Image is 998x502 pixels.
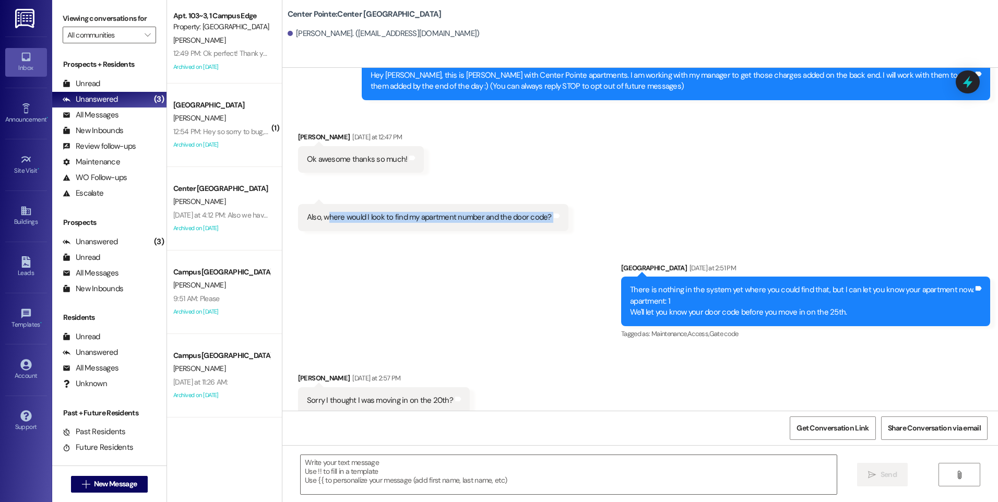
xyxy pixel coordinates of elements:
div: Residents [52,312,167,323]
div: [GEOGRAPHIC_DATA] [173,100,270,111]
div: Past + Future Residents [52,408,167,419]
div: New Inbounds [63,125,123,136]
div: Archived on [DATE] [172,389,271,402]
div: Unread [63,78,100,89]
span: [PERSON_NAME] [173,280,225,290]
span: [PERSON_NAME] [173,364,225,373]
span: [PERSON_NAME] [173,35,225,45]
b: Center Pointe: Center [GEOGRAPHIC_DATA] [288,9,442,20]
div: [DATE] at 4:12 PM: Also we have been able to get personal renters insurance, what all do you guys... [173,210,508,220]
span: • [40,319,42,327]
div: Campus [GEOGRAPHIC_DATA] [173,267,270,278]
img: ResiDesk Logo [15,9,37,28]
span: Send [881,469,897,480]
div: 9:51 AM: Please [173,294,220,303]
a: Inbox [5,48,47,76]
span: Get Conversation Link [797,423,869,434]
div: Unread [63,252,100,263]
span: Maintenance , [651,329,687,338]
div: All Messages [63,268,118,279]
a: Templates • [5,305,47,333]
div: [GEOGRAPHIC_DATA] [621,262,990,277]
div: (3) [151,234,167,250]
div: (3) [151,91,167,107]
div: Center [GEOGRAPHIC_DATA] [173,183,270,194]
div: All Messages [63,110,118,121]
a: Site Visit • [5,151,47,179]
div: 12:54 PM: Hey so sorry to bug, I gotta get back into my apartment to grab some meds, could I get ... [173,127,516,136]
div: 12:49 PM: Ok perfect! Thank you [173,49,270,58]
button: Send [857,463,908,486]
div: [DATE] at 2:57 PM [350,373,400,384]
a: Leads [5,253,47,281]
div: Archived on [DATE] [172,138,271,151]
div: [PERSON_NAME] [298,132,424,146]
span: Access , [687,329,709,338]
span: • [38,165,39,173]
i:  [145,31,150,39]
i:  [955,471,963,479]
div: Unknown [63,378,107,389]
div: Tagged as: [621,326,990,341]
div: Archived on [DATE] [172,222,271,235]
div: Unanswered [63,94,118,105]
div: Apt. 103~3, 1 Campus Edge [173,10,270,21]
div: Ok awesome thanks so much! [307,154,408,165]
div: Sorry I thought I was moving in on the 20th? [307,395,453,406]
div: [DATE] at 2:51 PM [687,262,736,273]
div: Escalate [63,188,103,199]
div: [DATE] at 11:26 AM: [173,377,228,387]
a: Support [5,407,47,435]
div: Future Residents [63,442,133,453]
div: Unanswered [63,236,118,247]
div: [PERSON_NAME] [298,373,470,387]
div: Unanswered [63,347,118,358]
div: Maintenance [63,157,120,168]
div: Hey [PERSON_NAME], this is [PERSON_NAME] with Center Pointe apartments. I am working with my mana... [371,70,973,92]
div: Property: [GEOGRAPHIC_DATA] [173,21,270,32]
i:  [868,471,876,479]
div: Prospects [52,217,167,228]
div: Campus [GEOGRAPHIC_DATA] [173,350,270,361]
input: All communities [67,27,139,43]
span: Share Conversation via email [888,423,981,434]
div: Review follow-ups [63,141,136,152]
span: Gate code [709,329,739,338]
div: There is nothing in the system yet where you could find that, but I can let you know your apartme... [630,284,973,318]
div: Unread [63,331,100,342]
div: Archived on [DATE] [172,61,271,74]
span: [PERSON_NAME] [173,113,225,123]
div: Archived on [DATE] [172,305,271,318]
button: Get Conversation Link [790,416,875,440]
div: [DATE] at 12:47 PM [350,132,402,142]
div: Past Residents [63,426,126,437]
a: Buildings [5,202,47,230]
div: New Inbounds [63,283,123,294]
span: [PERSON_NAME] [173,197,225,206]
a: Account [5,356,47,384]
button: New Message [71,476,148,493]
span: New Message [94,479,137,489]
button: Share Conversation via email [881,416,988,440]
div: Also, where would I look to find my apartment number and the door code? [307,212,552,223]
div: All Messages [63,363,118,374]
div: WO Follow-ups [63,172,127,183]
span: • [46,114,48,122]
label: Viewing conversations for [63,10,156,27]
div: Prospects + Residents [52,59,167,70]
div: [PERSON_NAME]. ([EMAIL_ADDRESS][DOMAIN_NAME]) [288,28,480,39]
i:  [82,480,90,488]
